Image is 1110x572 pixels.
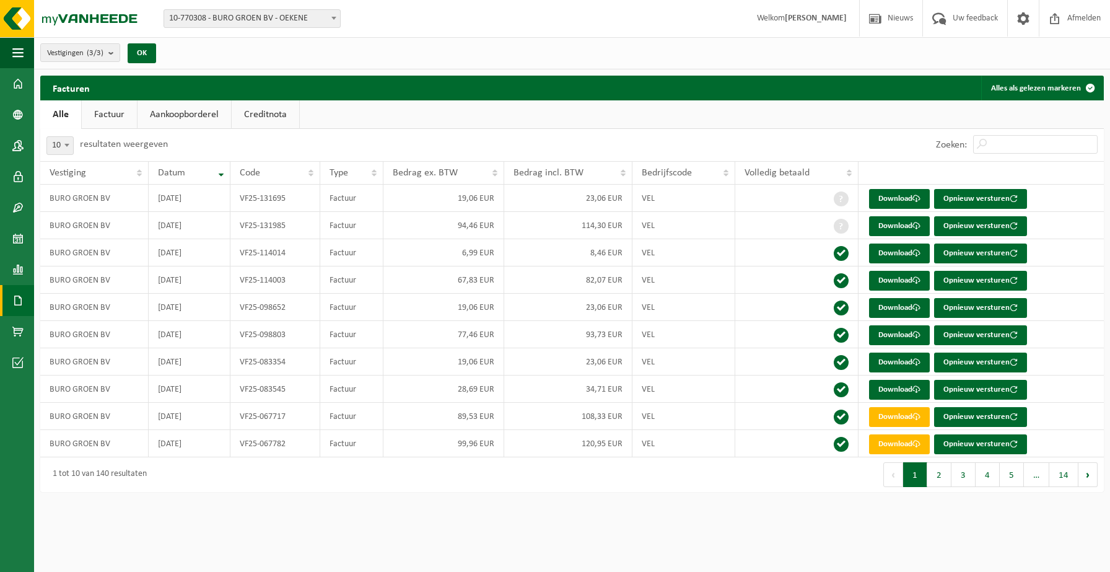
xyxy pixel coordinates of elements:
button: Opnieuw versturen [934,325,1027,345]
td: 77,46 EUR [383,321,505,348]
span: Bedrijfscode [642,168,692,178]
button: 2 [927,462,951,487]
label: resultaten weergeven [80,139,168,149]
td: VEL [632,376,735,403]
td: BURO GROEN BV [40,321,149,348]
a: Download [869,434,930,454]
span: Bedrag incl. BTW [513,168,583,178]
button: 3 [951,462,976,487]
td: 82,07 EUR [504,266,632,294]
td: [DATE] [149,294,230,321]
td: 93,73 EUR [504,321,632,348]
button: Opnieuw versturen [934,353,1027,372]
button: Alles als gelezen markeren [981,76,1103,100]
h2: Facturen [40,76,102,100]
td: VF25-131695 [230,185,321,212]
td: 19,06 EUR [383,185,505,212]
td: [DATE] [149,430,230,457]
button: Opnieuw versturen [934,407,1027,427]
button: Previous [883,462,903,487]
td: Factuur [320,403,383,430]
td: Factuur [320,239,383,266]
a: Download [869,380,930,400]
button: Opnieuw versturen [934,271,1027,291]
td: Factuur [320,321,383,348]
td: VF25-067782 [230,430,321,457]
td: 89,53 EUR [383,403,505,430]
td: VF25-114014 [230,239,321,266]
td: [DATE] [149,321,230,348]
span: 10 [46,136,74,155]
td: 67,83 EUR [383,266,505,294]
button: 4 [976,462,1000,487]
td: 23,06 EUR [504,348,632,376]
td: VEL [632,185,735,212]
td: [DATE] [149,239,230,266]
span: 10-770308 - BURO GROEN BV - OEKENE [164,10,340,27]
button: Opnieuw versturen [934,216,1027,236]
td: 114,30 EUR [504,212,632,239]
button: 14 [1049,462,1078,487]
td: 120,95 EUR [504,430,632,457]
td: [DATE] [149,348,230,376]
td: Factuur [320,185,383,212]
a: Download [869,216,930,236]
td: VEL [632,348,735,376]
td: BURO GROEN BV [40,294,149,321]
td: VEL [632,430,735,457]
button: Next [1078,462,1098,487]
count: (3/3) [87,49,103,57]
span: Datum [158,168,185,178]
button: Vestigingen(3/3) [40,43,120,62]
td: 94,46 EUR [383,212,505,239]
td: 108,33 EUR [504,403,632,430]
button: Opnieuw versturen [934,298,1027,318]
a: Creditnota [232,100,299,129]
td: 6,99 EUR [383,239,505,266]
span: 10-770308 - BURO GROEN BV - OEKENE [164,9,341,28]
td: 34,71 EUR [504,376,632,403]
td: 99,96 EUR [383,430,505,457]
button: Opnieuw versturen [934,380,1027,400]
button: Opnieuw versturen [934,244,1027,263]
td: VF25-098803 [230,321,321,348]
a: Download [869,325,930,345]
td: BURO GROEN BV [40,266,149,294]
td: BURO GROEN BV [40,212,149,239]
td: [DATE] [149,266,230,294]
button: 1 [903,462,927,487]
td: VF25-083545 [230,376,321,403]
span: Volledig betaald [745,168,810,178]
td: [DATE] [149,376,230,403]
button: Opnieuw versturen [934,189,1027,209]
td: VEL [632,321,735,348]
td: VF25-098652 [230,294,321,321]
td: Factuur [320,212,383,239]
strong: [PERSON_NAME] [785,14,847,23]
td: VF25-131985 [230,212,321,239]
td: [DATE] [149,403,230,430]
td: Factuur [320,430,383,457]
td: BURO GROEN BV [40,430,149,457]
label: Zoeken: [936,140,967,150]
td: BURO GROEN BV [40,403,149,430]
td: VF25-067717 [230,403,321,430]
a: Download [869,298,930,318]
span: 10 [47,137,73,154]
td: VEL [632,239,735,266]
td: 8,46 EUR [504,239,632,266]
td: [DATE] [149,212,230,239]
td: VEL [632,294,735,321]
a: Download [869,353,930,372]
td: BURO GROEN BV [40,185,149,212]
span: Type [330,168,348,178]
a: Aankoopborderel [138,100,231,129]
a: Factuur [82,100,137,129]
a: Alle [40,100,81,129]
span: Vestigingen [47,44,103,63]
a: Download [869,244,930,263]
td: 19,06 EUR [383,294,505,321]
td: 28,69 EUR [383,376,505,403]
td: 23,06 EUR [504,185,632,212]
td: BURO GROEN BV [40,348,149,376]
